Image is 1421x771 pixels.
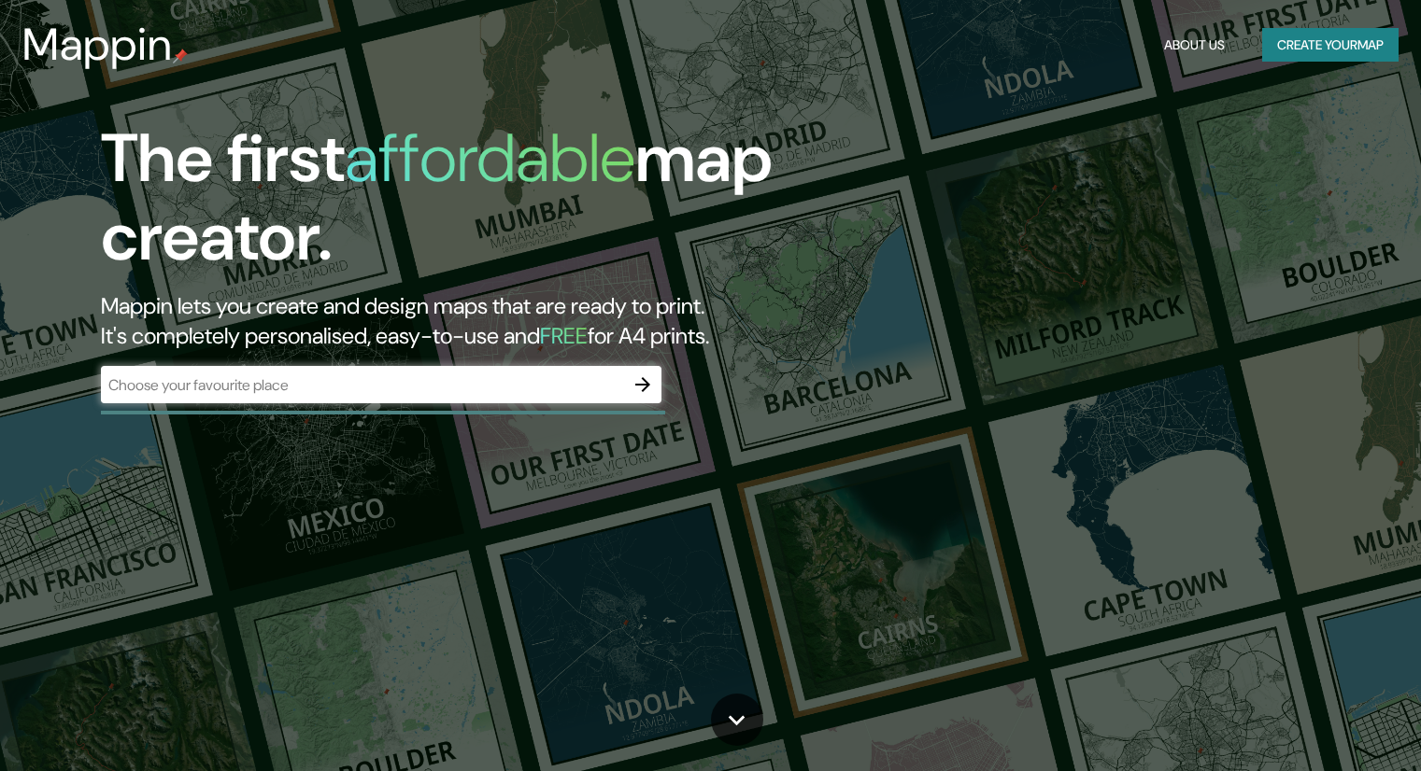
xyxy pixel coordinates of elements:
[540,321,588,350] h5: FREE
[1157,28,1232,63] button: About Us
[22,19,173,71] h3: Mappin
[1262,28,1399,63] button: Create yourmap
[1255,698,1400,750] iframe: Help widget launcher
[101,374,624,396] input: Choose your favourite place
[101,119,812,291] h1: The first map creator.
[101,291,812,351] h2: Mappin lets you create and design maps that are ready to print. It's completely personalised, eas...
[173,49,188,63] img: mappin-pin
[345,115,635,202] h1: affordable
